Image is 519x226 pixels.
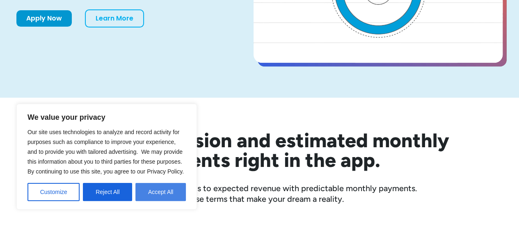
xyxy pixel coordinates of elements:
button: Accept All [135,183,186,201]
a: Apply Now [16,10,72,27]
p: We value your privacy [27,112,186,122]
button: Customize [27,183,80,201]
div: We value your privacy [16,104,197,210]
div: Compare equipment costs to expected revenue with predictable monthly payments. Choose terms that ... [16,183,503,204]
a: Learn More [85,9,144,27]
h2: See your decision and estimated monthly payments right in the app. [30,130,489,170]
button: Reject All [83,183,132,201]
span: Our site uses technologies to analyze and record activity for purposes such as compliance to impr... [27,129,184,175]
